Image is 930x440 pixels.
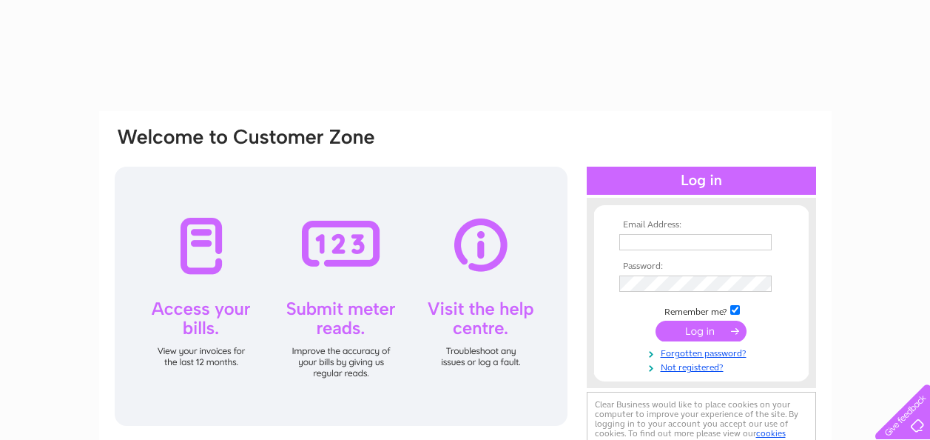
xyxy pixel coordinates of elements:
[619,359,787,373] a: Not registered?
[616,303,787,318] td: Remember me?
[616,261,787,272] th: Password:
[656,321,747,341] input: Submit
[619,345,787,359] a: Forgotten password?
[616,220,787,230] th: Email Address:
